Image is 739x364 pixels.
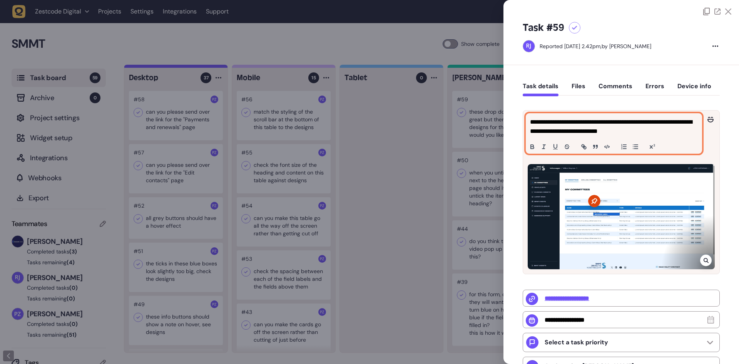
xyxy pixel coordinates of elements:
p: Select a task priority [545,339,608,346]
div: Reported [DATE] 2.42pm, [540,43,602,50]
img: Riki-leigh Jones [523,40,535,52]
button: Comments [599,82,632,96]
button: Device info [677,82,711,96]
button: Files [572,82,585,96]
button: Errors [645,82,664,96]
h5: Task #59 [523,22,564,34]
div: by [PERSON_NAME] [540,42,651,50]
button: Task details [523,82,558,96]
